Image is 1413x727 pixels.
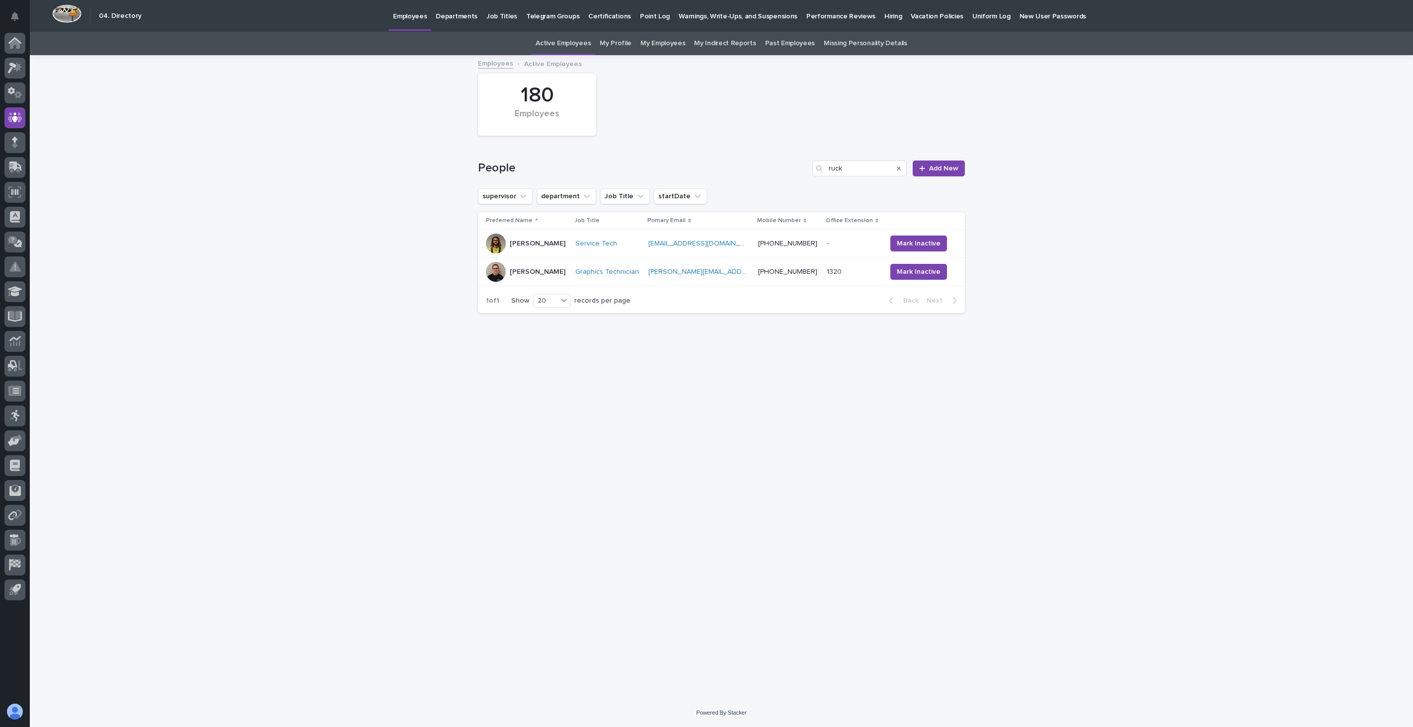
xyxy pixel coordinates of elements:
[478,188,533,204] button: supervisor
[478,57,513,69] a: Employees
[99,12,142,20] h2: 04. Directory
[575,240,617,248] a: Service Tech
[923,296,965,305] button: Next
[4,6,25,27] button: Notifications
[758,240,817,247] a: [PHONE_NUMBER]
[897,239,941,248] span: Mark Inactive
[765,32,815,55] a: Past Employees
[826,215,873,226] p: Office Extension
[648,240,761,247] a: [EMAIL_ADDRESS][DOMAIN_NAME]
[897,297,919,304] span: Back
[927,297,948,304] span: Next
[757,215,801,226] p: Mobile Number
[827,266,844,276] p: 1320
[654,188,707,204] button: startDate
[600,188,650,204] button: Job Title
[536,32,591,55] a: Active Employees
[478,258,965,286] tr: [PERSON_NAME]Graphics Technician [PERSON_NAME][EMAIL_ADDRESS][DOMAIN_NAME] [PHONE_NUMBER]13201320...
[640,32,685,55] a: My Employees
[486,215,533,226] p: Preferred Name
[510,268,565,276] p: [PERSON_NAME]
[758,268,817,275] a: [PHONE_NUMBER]
[694,32,756,55] a: My Indirect Reports
[495,109,579,130] div: Employees
[600,32,631,55] a: My Profile
[495,83,579,108] div: 180
[524,58,582,69] p: Active Employees
[52,4,81,23] img: Workspace Logo
[478,230,965,258] tr: [PERSON_NAME]Service Tech [EMAIL_ADDRESS][DOMAIN_NAME] [PHONE_NUMBER]-- Mark Inactive
[696,710,746,716] a: Powered By Stacker
[647,215,686,226] p: Primary Email
[824,32,907,55] a: Missing Personality Details
[511,297,529,305] p: Show
[890,236,947,251] button: Mark Inactive
[881,296,923,305] button: Back
[478,161,808,175] h1: People
[537,188,596,204] button: department
[812,161,907,176] input: Search
[648,268,815,275] a: [PERSON_NAME][EMAIL_ADDRESS][DOMAIN_NAME]
[574,297,630,305] p: records per page
[890,264,947,280] button: Mark Inactive
[827,238,831,248] p: -
[510,240,565,248] p: [PERSON_NAME]
[4,701,25,722] button: users-avatar
[575,268,639,276] a: Graphics Technician
[929,165,958,172] span: Add New
[534,296,557,306] div: 20
[897,267,941,277] span: Mark Inactive
[574,215,600,226] p: Job Title
[913,161,965,176] a: Add New
[478,289,507,313] p: 1 of 1
[12,12,25,28] div: Notifications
